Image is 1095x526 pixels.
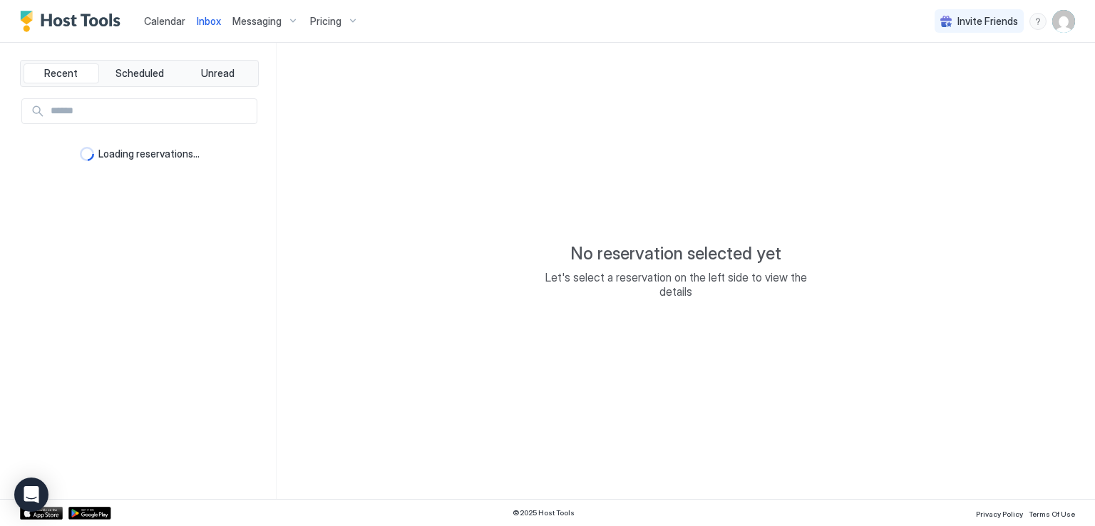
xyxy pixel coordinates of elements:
a: Google Play Store [68,507,111,520]
a: Terms Of Use [1029,505,1075,520]
span: Scheduled [115,67,164,80]
span: Terms Of Use [1029,510,1075,518]
span: Pricing [310,15,341,28]
span: Messaging [232,15,282,28]
button: Scheduled [102,63,178,83]
div: User profile [1052,10,1075,33]
button: Unread [180,63,255,83]
span: Calendar [144,15,185,27]
span: Loading reservations... [98,148,200,160]
button: Recent [24,63,99,83]
a: Privacy Policy [976,505,1023,520]
span: Inbox [197,15,221,27]
a: Calendar [144,14,185,29]
span: Recent [44,67,78,80]
a: Inbox [197,14,221,29]
input: Input Field [45,99,257,123]
a: Host Tools Logo [20,11,127,32]
div: loading [80,147,94,161]
a: App Store [20,507,63,520]
span: Invite Friends [957,15,1018,28]
div: tab-group [20,60,259,87]
span: Unread [201,67,235,80]
span: No reservation selected yet [570,243,781,264]
div: Open Intercom Messenger [14,478,48,512]
span: Privacy Policy [976,510,1023,518]
span: Let's select a reservation on the left side to view the details [533,270,818,299]
div: menu [1029,13,1047,30]
span: © 2025 Host Tools [513,508,575,517]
